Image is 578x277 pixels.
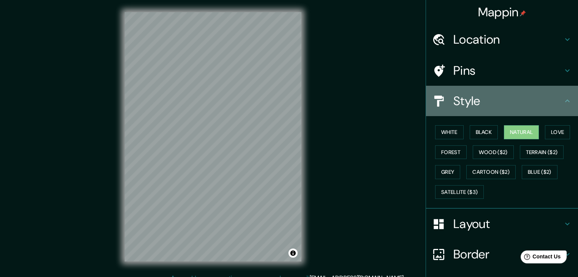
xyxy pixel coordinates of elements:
[426,24,578,55] div: Location
[426,239,578,269] div: Border
[545,125,570,139] button: Love
[453,247,563,262] h4: Border
[426,209,578,239] div: Layout
[435,125,464,139] button: White
[125,12,301,261] canvas: Map
[453,216,563,231] h4: Layout
[510,247,570,269] iframe: Help widget launcher
[453,63,563,78] h4: Pins
[478,5,526,20] h4: Mappin
[520,145,564,159] button: Terrain ($2)
[435,145,467,159] button: Forest
[522,165,557,179] button: Blue ($2)
[470,125,498,139] button: Black
[466,165,516,179] button: Cartoon ($2)
[520,10,526,16] img: pin-icon.png
[426,55,578,86] div: Pins
[473,145,514,159] button: Wood ($2)
[435,185,484,199] button: Satellite ($3)
[504,125,539,139] button: Natural
[453,93,563,109] h4: Style
[288,249,298,258] button: Toggle attribution
[426,86,578,116] div: Style
[453,32,563,47] h4: Location
[435,165,460,179] button: Grey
